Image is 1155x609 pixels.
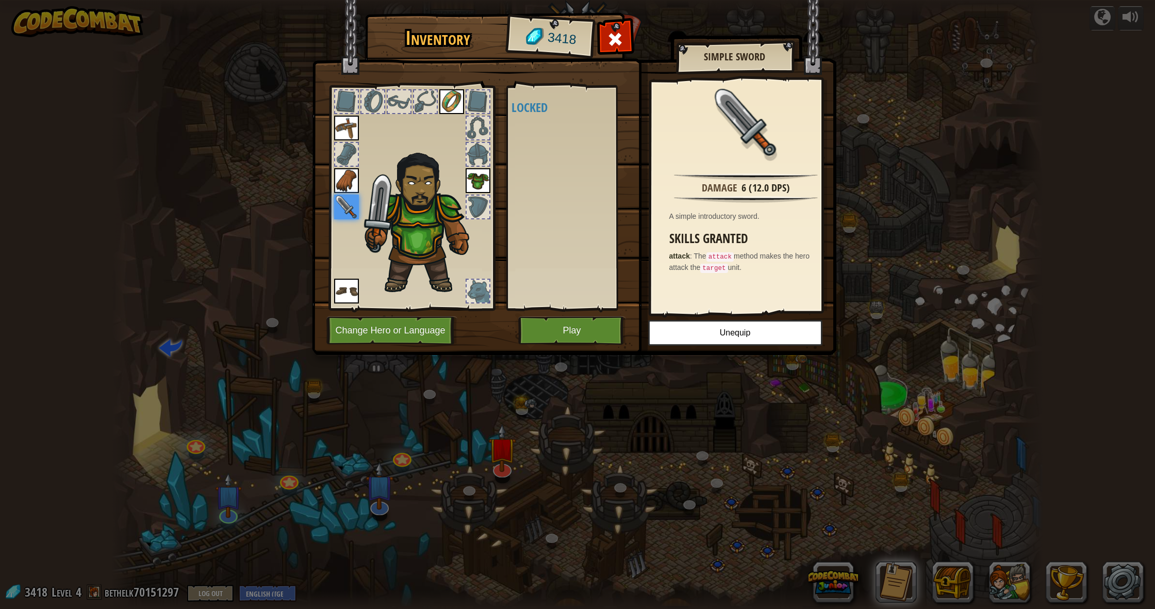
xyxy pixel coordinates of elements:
img: portrait.png [334,279,359,303]
div: A simple introductory sword. [669,211,828,221]
span: : [690,252,694,260]
h3: Skills Granted [669,232,828,246]
img: portrait.png [439,89,464,114]
button: Change Hero or Language [326,316,457,345]
img: portrait.png [466,168,490,193]
h2: Simple Sword [686,51,783,62]
h4: Locked [511,101,641,114]
div: Damage [702,181,737,196]
strong: attack [669,252,690,260]
span: 3418 [547,28,577,49]
img: portrait.png [334,116,359,140]
code: target [700,264,728,273]
code: attack [706,252,734,262]
img: hr.png [674,196,817,203]
span: The method makes the hero attack the unit. [669,252,810,271]
button: Play [518,316,626,345]
img: portrait.png [713,89,780,156]
img: portrait.png [334,195,359,219]
button: Unequip [648,320,822,346]
img: hr.png [674,173,817,180]
h1: Inventory [372,27,504,49]
img: portrait.png [334,168,359,193]
div: 6 (12.0 DPS) [741,181,790,196]
img: duelist_hair.png [360,145,486,295]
